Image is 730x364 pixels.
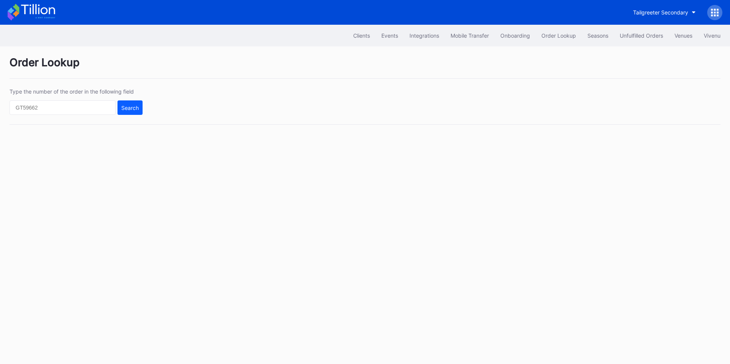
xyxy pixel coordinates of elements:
[620,32,663,39] div: Unfulfilled Orders
[582,29,614,43] button: Seasons
[704,32,720,39] div: Vivenu
[451,32,489,39] div: Mobile Transfer
[633,9,688,16] div: Tailgreeter Secondary
[627,5,701,19] button: Tailgreeter Secondary
[10,56,720,79] div: Order Lookup
[587,32,608,39] div: Seasons
[674,32,692,39] div: Venues
[669,29,698,43] button: Venues
[495,29,536,43] button: Onboarding
[10,88,143,95] div: Type the number of the order in the following field
[445,29,495,43] button: Mobile Transfer
[353,32,370,39] div: Clients
[541,32,576,39] div: Order Lookup
[10,100,116,115] input: GT59662
[348,29,376,43] button: Clients
[500,32,530,39] div: Onboarding
[614,29,669,43] button: Unfulfilled Orders
[381,32,398,39] div: Events
[409,32,439,39] div: Integrations
[121,105,139,111] div: Search
[404,29,445,43] button: Integrations
[376,29,404,43] button: Events
[698,29,726,43] button: Vivenu
[536,29,582,43] button: Order Lookup
[117,100,143,115] button: Search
